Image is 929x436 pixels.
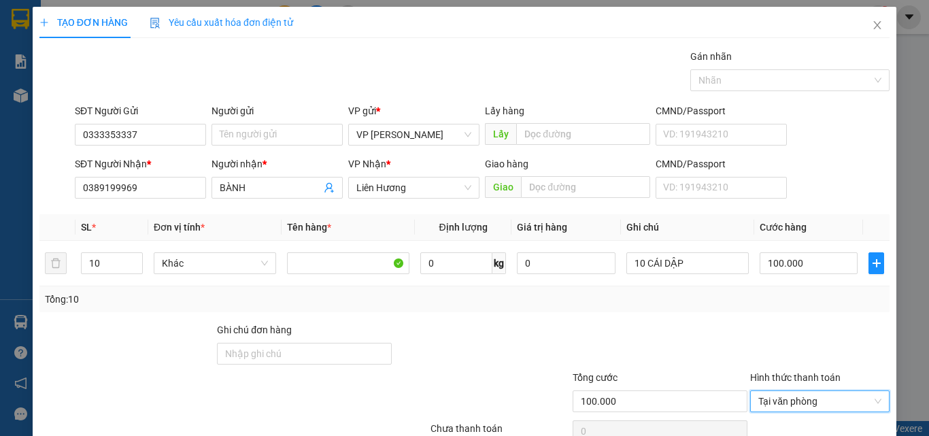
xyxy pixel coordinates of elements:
label: Gán nhãn [690,51,732,62]
div: SĐT Người Nhận [75,156,206,171]
span: Giao [485,176,521,198]
div: SĐT Người Gửi [75,103,206,118]
input: VD: Bàn, Ghế [287,252,409,274]
th: Ghi chú [621,214,754,241]
div: Người nhận [212,156,343,171]
input: Dọc đường [516,123,650,145]
input: 0 [517,252,615,274]
span: VP Nhận [348,158,386,169]
img: icon [150,18,161,29]
button: Close [858,7,896,45]
span: Liên Hương [356,178,471,198]
span: user-add [324,182,335,193]
span: TẠO ĐƠN HÀNG [39,17,128,28]
span: Tổng cước [573,372,618,383]
label: Ghi chú đơn hàng [217,324,292,335]
span: Tại văn phòng [758,391,881,412]
span: close [872,20,883,31]
span: Giao hàng [485,158,528,169]
div: CMND/Passport [656,156,787,171]
span: plus [39,18,49,27]
input: Ghi Chú [626,252,749,274]
div: Người gửi [212,103,343,118]
button: plus [868,252,884,274]
span: Giá trị hàng [517,222,567,233]
span: plus [869,258,883,269]
div: VP gửi [348,103,479,118]
span: Cước hàng [760,222,807,233]
span: Lấy [485,123,516,145]
span: VP Phan Rí [356,124,471,145]
div: Tổng: 10 [45,292,360,307]
span: Yêu cầu xuất hóa đơn điện tử [150,17,293,28]
span: Đơn vị tính [154,222,205,233]
label: Hình thức thanh toán [750,372,841,383]
span: Lấy hàng [485,105,524,116]
span: kg [492,252,506,274]
span: Khác [162,253,268,273]
input: Dọc đường [521,176,650,198]
span: Định lượng [439,222,487,233]
span: SL [81,222,92,233]
button: delete [45,252,67,274]
span: Tên hàng [287,222,331,233]
input: Ghi chú đơn hàng [217,343,392,365]
div: CMND/Passport [656,103,787,118]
